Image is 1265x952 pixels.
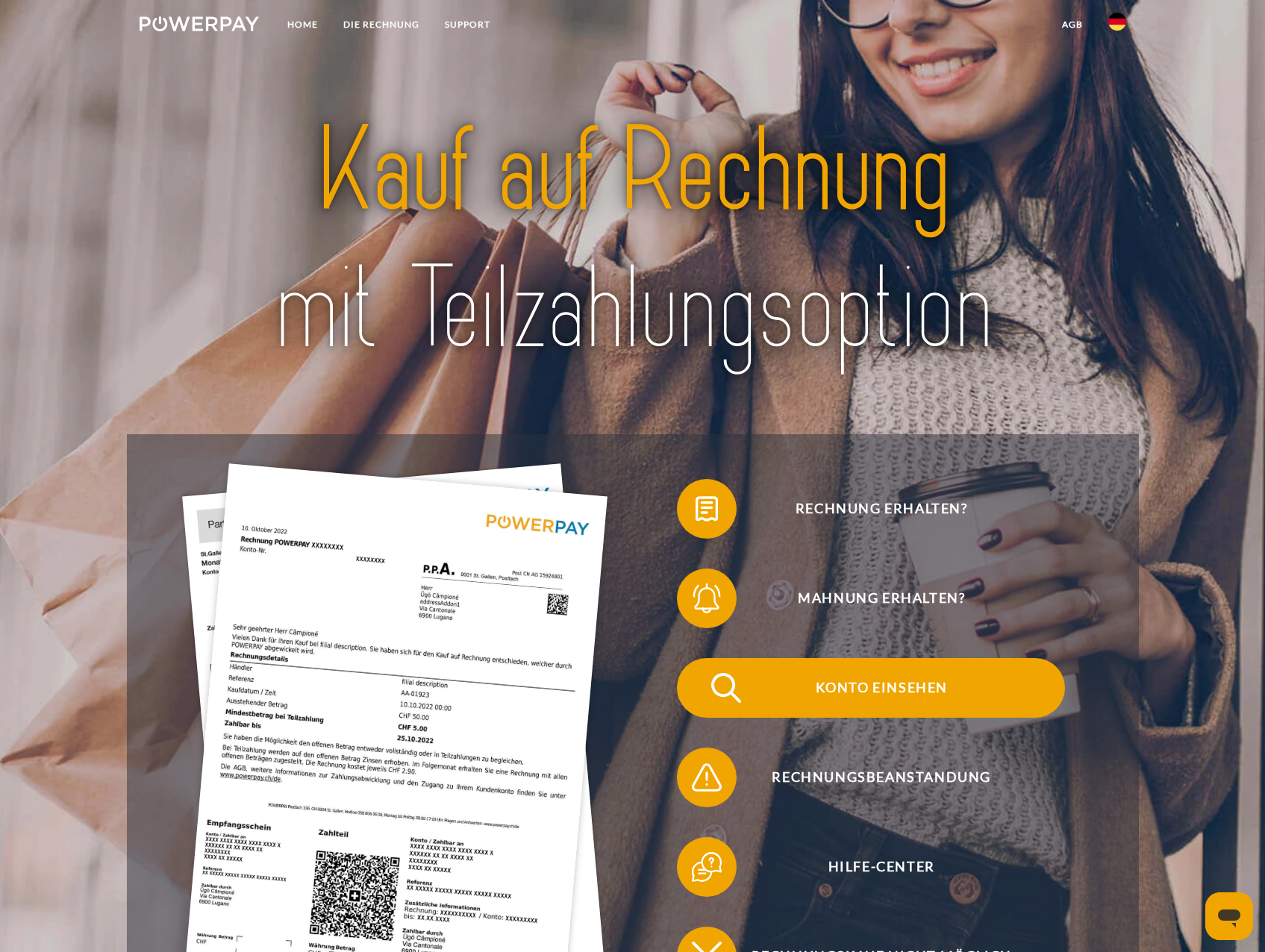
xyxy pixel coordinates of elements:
a: SUPPORT [432,11,503,38]
button: Rechnungsbeanstandung [677,748,1065,807]
button: Mahnung erhalten? [677,569,1065,628]
a: Home [275,11,331,38]
iframe: Schaltfläche zum Öffnen des Messaging-Fensters [1205,892,1253,940]
img: title-powerpay_de.svg [188,95,1078,385]
button: Hilfe-Center [677,837,1065,897]
img: logo-powerpay-white.svg [140,16,260,31]
button: Rechnung erhalten? [677,479,1065,539]
button: Konto einsehen [677,658,1065,718]
img: qb_warning.svg [688,759,725,796]
a: DIE RECHNUNG [331,11,432,38]
img: qb_search.svg [708,669,745,707]
span: Rechnung erhalten? [699,479,1064,539]
img: qb_help.svg [688,848,725,886]
span: Rechnungsbeanstandung [699,748,1064,807]
img: qb_bill.svg [688,490,725,527]
a: agb [1049,11,1096,38]
span: Hilfe-Center [699,837,1064,897]
span: Mahnung erhalten? [699,569,1064,628]
img: de [1108,13,1126,31]
span: Konto einsehen [699,658,1064,718]
img: qb_bell.svg [688,580,725,617]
